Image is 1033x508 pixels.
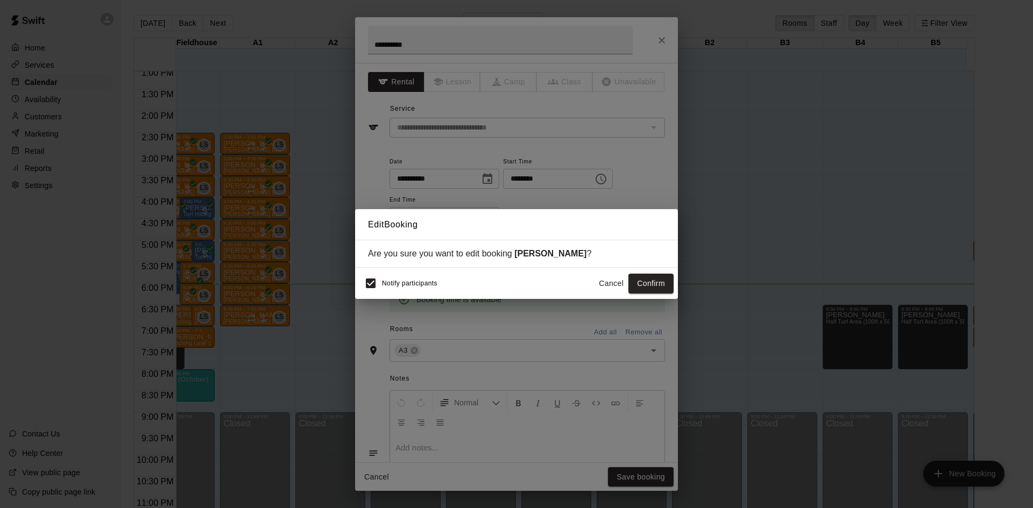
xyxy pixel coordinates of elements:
button: Confirm [628,274,674,294]
button: Cancel [594,274,628,294]
div: Are you sure you want to edit booking ? [368,249,665,259]
strong: [PERSON_NAME] [514,249,586,258]
h2: Edit Booking [355,209,678,240]
span: Notify participants [382,280,437,288]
